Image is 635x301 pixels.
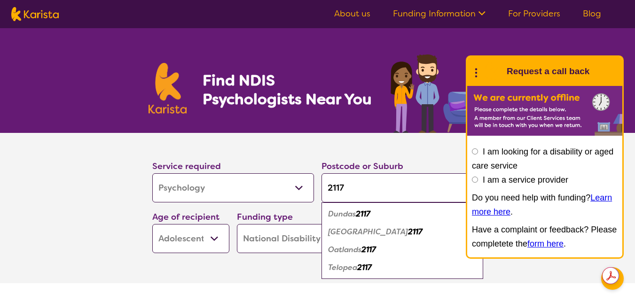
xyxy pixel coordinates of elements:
img: Karista logo [149,63,187,114]
div: Dundas Valley 2117 [326,223,478,241]
a: For Providers [508,8,560,19]
h1: Find NDIS Psychologists Near You [203,71,376,108]
em: Oatlands [328,245,361,255]
img: Karista logo [11,7,59,21]
label: Postcode or Suburb [321,161,403,172]
label: Age of recipient [152,211,220,223]
input: Type [321,173,483,202]
a: About us [334,8,370,19]
em: [GEOGRAPHIC_DATA] [328,227,408,237]
div: Dundas 2117 [326,205,478,223]
em: Telopea [328,262,357,272]
p: Do you need help with funding? . [472,191,618,219]
p: Have a complaint or feedback? Please completete the . [472,223,618,251]
img: Karista offline chat form to request call back [467,86,622,136]
label: Funding type [237,211,293,223]
img: Karista [482,62,501,81]
div: Oatlands 2117 [326,241,478,259]
h1: Request a call back [507,64,589,78]
a: form here [527,239,564,248]
em: 2117 [356,209,370,219]
div: Telopea 2117 [326,259,478,277]
a: Blog [583,8,601,19]
em: Dundas [328,209,356,219]
em: 2117 [357,262,372,272]
img: psychology [387,51,487,133]
a: Funding Information [393,8,486,19]
label: Service required [152,161,221,172]
label: I am a service provider [483,175,568,185]
em: 2117 [408,227,423,237]
label: I am looking for a disability or aged care service [472,147,613,170]
em: 2117 [361,245,376,255]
